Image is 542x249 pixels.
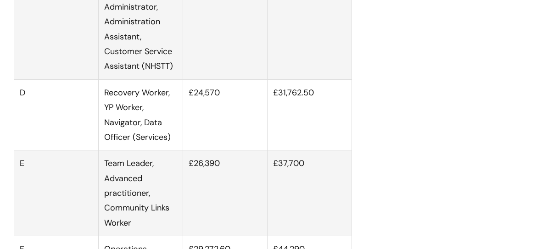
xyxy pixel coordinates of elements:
[14,79,99,150] td: D
[268,79,352,150] td: £31,762.50
[14,150,99,236] td: E
[268,150,352,236] td: £37,700
[183,79,268,150] td: £24,570
[99,79,183,150] td: Recovery Worker, YP Worker, Navigator, Data Officer (Services)
[99,150,183,236] td: Team Leader, Advanced practitioner, Community Links Worker
[183,150,268,236] td: £26,390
